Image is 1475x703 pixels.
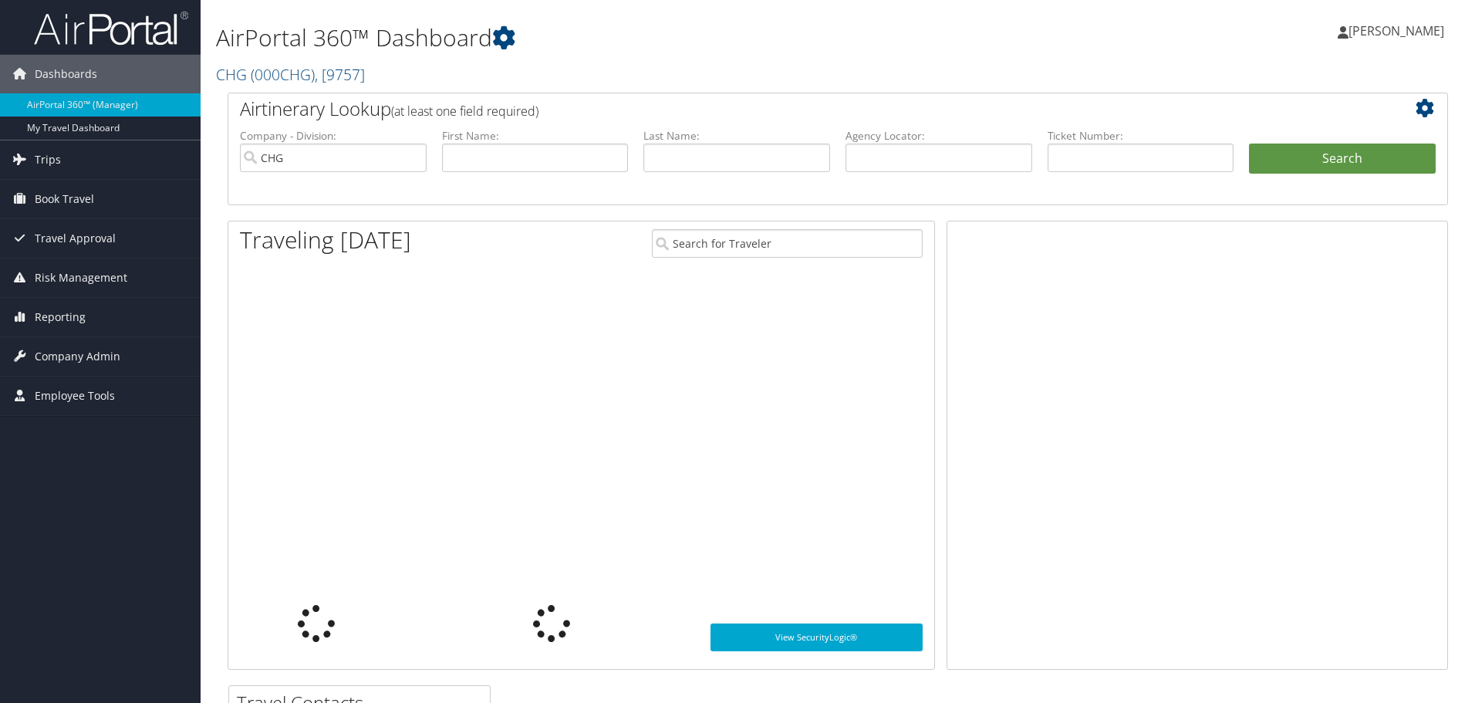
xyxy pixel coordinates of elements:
[1048,128,1234,144] label: Ticket Number:
[35,140,61,179] span: Trips
[216,22,1045,54] h1: AirPortal 360™ Dashboard
[315,64,365,85] span: , [ 9757 ]
[240,96,1334,122] h2: Airtinerary Lookup
[846,128,1032,144] label: Agency Locator:
[216,64,365,85] a: CHG
[442,128,629,144] label: First Name:
[34,10,188,46] img: airportal-logo.png
[35,219,116,258] span: Travel Approval
[240,224,411,256] h1: Traveling [DATE]
[35,298,86,336] span: Reporting
[652,229,923,258] input: Search for Traveler
[35,180,94,218] span: Book Travel
[240,128,427,144] label: Company - Division:
[35,377,115,415] span: Employee Tools
[643,128,830,144] label: Last Name:
[35,55,97,93] span: Dashboards
[35,259,127,297] span: Risk Management
[710,624,923,651] a: View SecurityLogic®
[35,337,120,376] span: Company Admin
[391,103,538,120] span: (at least one field required)
[251,64,315,85] span: ( 000CHG )
[1348,22,1444,39] span: [PERSON_NAME]
[1249,144,1436,174] button: Search
[1338,8,1460,54] a: [PERSON_NAME]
